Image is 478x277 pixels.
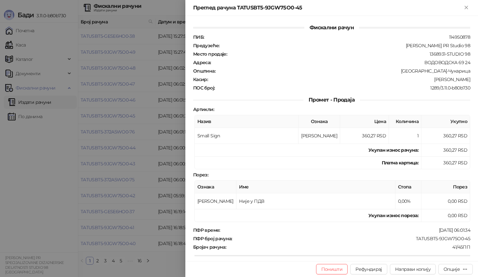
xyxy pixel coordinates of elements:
span: Промет - Продаја [303,97,360,103]
button: Поништи [316,264,348,274]
button: Опције [438,264,473,274]
td: 1 [389,128,421,144]
th: Ознака [195,181,236,193]
strong: ПИБ : [193,34,204,40]
div: TATUSBT5-9JGW75O0-45 [233,236,471,242]
div: Преглед рачуна TATUSBT5-9JGW75O0-45 [193,4,462,12]
strong: Место продаје : [193,51,227,57]
strong: Укупан износ пореза: [368,213,418,218]
div: [PERSON_NAME] PR Studio 98 [220,43,471,48]
th: Назив [195,115,299,128]
strong: Адреса : [193,60,211,65]
strong: Порез : [193,172,208,178]
th: Цена [340,115,389,128]
td: 360,27 RSD [421,128,470,144]
strong: Општина : [193,68,215,74]
td: 0,00 RSD [421,193,470,209]
td: 360,27 RSD [340,128,389,144]
th: Име [236,181,395,193]
th: Стопа [395,181,421,193]
strong: ПФР време : [193,227,220,233]
th: Количина [389,115,421,128]
td: 360,27 RSD [421,144,470,157]
div: 1289/3.11.0-b80b730 [215,85,471,91]
td: [PERSON_NAME] [299,128,340,144]
td: Није у ПДВ [236,193,395,209]
strong: Укупан износ рачуна : [368,147,418,153]
div: 114950878 [205,34,471,40]
button: Направи копију [390,264,436,274]
td: 0,00% [395,193,421,209]
strong: Артикли : [193,106,214,112]
td: [PERSON_NAME] [195,193,236,209]
button: Close [462,4,470,12]
div: ВОДОВОДСКА 69 24 [212,60,471,65]
div: [DATE] 06:01:34 [221,227,471,233]
div: [PERSON_NAME] [208,76,471,82]
strong: Платна картица : [382,160,418,166]
span: Направи копију [395,266,431,272]
strong: Касир : [193,76,208,82]
div: 41/45ПП [227,244,471,250]
td: Small Sign [195,128,299,144]
th: Порез [421,181,470,193]
th: Ознака [299,115,340,128]
div: 1368931-STUDIO 98 [228,51,471,57]
strong: ПОС број : [193,85,215,91]
strong: ПФР број рачуна : [193,236,232,242]
td: 0,00 RSD [421,209,470,222]
div: [GEOGRAPHIC_DATA]-Чукарица [216,68,471,74]
th: Укупно [421,115,470,128]
td: 360,27 RSD [421,157,470,169]
strong: Предузеће : [193,43,219,48]
strong: Бројач рачуна : [193,244,226,250]
span: Фискални рачун [304,24,359,31]
div: Опције [444,266,460,272]
button: Рефундирај [350,264,387,274]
